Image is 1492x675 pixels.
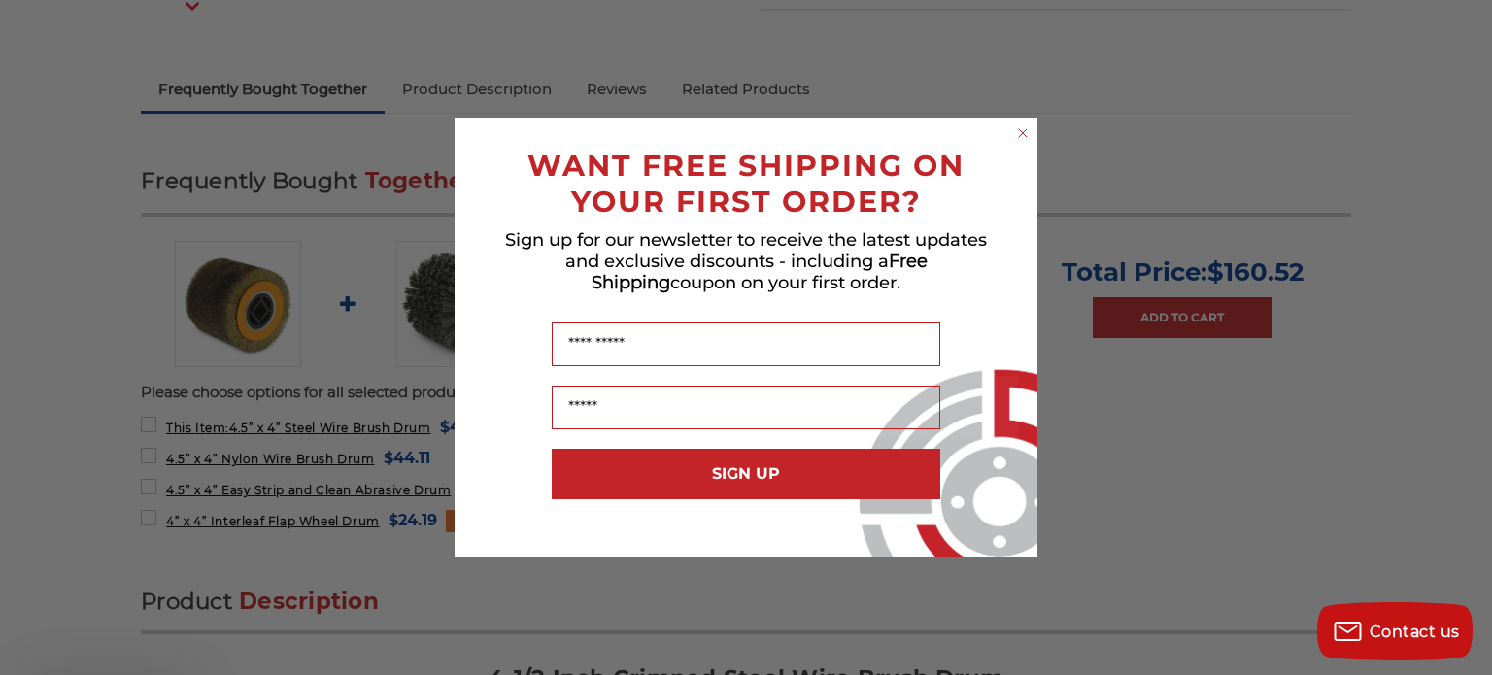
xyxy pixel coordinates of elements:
[552,449,940,499] button: SIGN UP
[1013,123,1033,143] button: Close dialog
[1317,602,1473,660] button: Contact us
[552,386,940,429] input: Email
[505,229,987,293] span: Sign up for our newsletter to receive the latest updates and exclusive discounts - including a co...
[527,148,965,219] span: WANT FREE SHIPPING ON YOUR FIRST ORDER?
[592,251,928,293] span: Free Shipping
[1370,623,1460,641] span: Contact us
